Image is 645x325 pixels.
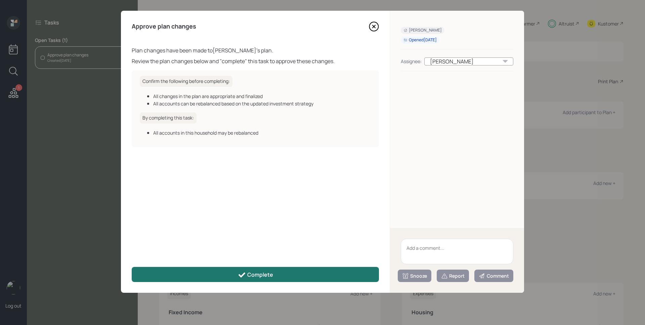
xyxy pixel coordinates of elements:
[441,273,465,279] div: Report
[140,76,232,87] h6: Confirm the following before completing:
[238,271,273,279] div: Complete
[403,28,442,33] div: [PERSON_NAME]
[132,57,379,65] div: Review the plan changes below and "complete" this task to approve these changes.
[153,129,371,136] div: All accounts in this household may be rebalanced
[437,270,469,282] button: Report
[132,23,196,30] h4: Approve plan changes
[401,58,422,65] div: Assignee:
[132,267,379,282] button: Complete
[398,270,431,282] button: Snooze
[474,270,513,282] button: Comment
[402,273,427,279] div: Snooze
[132,46,379,54] div: Plan changes have been made to [PERSON_NAME] 's plan.
[479,273,509,279] div: Comment
[424,57,513,65] div: [PERSON_NAME]
[153,100,371,107] div: All accounts can be rebalanced based on the updated investment strategy
[403,37,437,43] div: Opened [DATE]
[153,93,371,100] div: All changes in the plan are appropriate and finalized
[140,112,197,124] h6: By completing this task:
